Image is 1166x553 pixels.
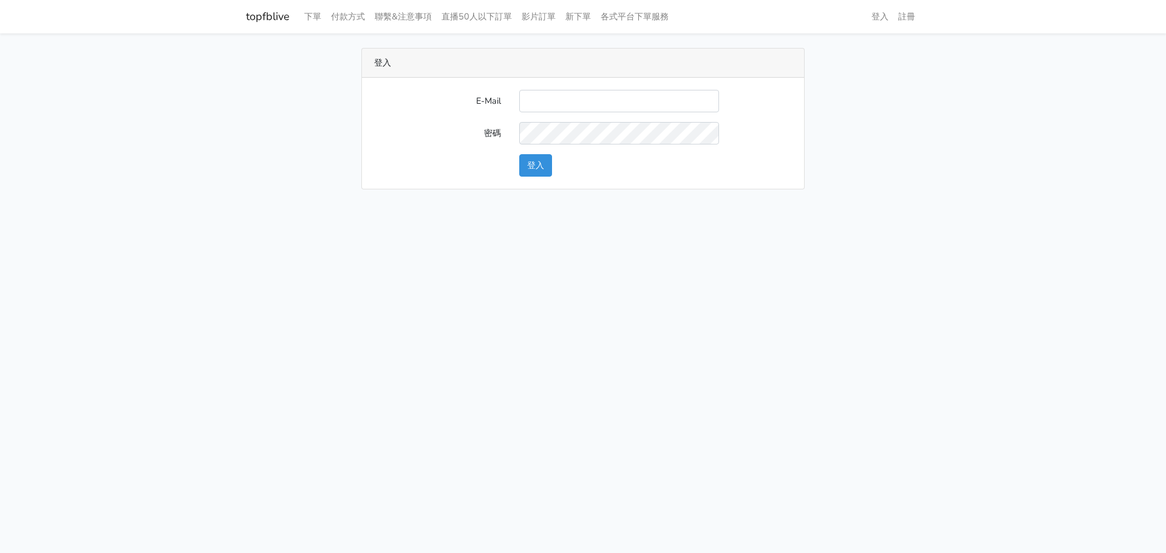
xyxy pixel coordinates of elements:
a: 登入 [867,5,893,29]
a: 各式平台下單服務 [596,5,673,29]
label: 密碼 [365,122,510,144]
a: 新下單 [561,5,596,29]
label: E-Mail [365,90,510,112]
a: 付款方式 [326,5,370,29]
a: 註冊 [893,5,920,29]
a: topfblive [246,5,290,29]
a: 聯繫&注意事項 [370,5,437,29]
div: 登入 [362,49,804,78]
a: 影片訂單 [517,5,561,29]
button: 登入 [519,154,552,177]
a: 直播50人以下訂單 [437,5,517,29]
a: 下單 [299,5,326,29]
